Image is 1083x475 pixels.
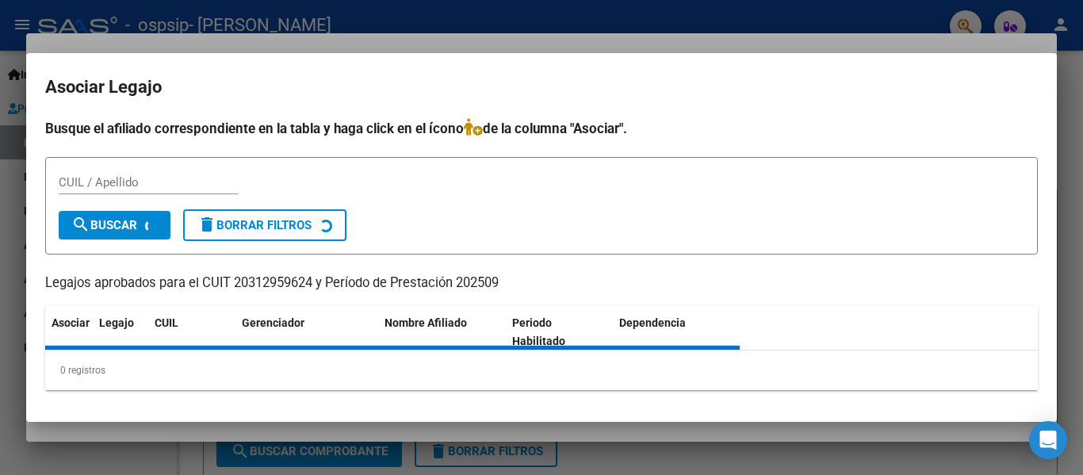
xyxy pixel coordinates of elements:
datatable-header-cell: Asociar [45,306,93,358]
button: Borrar Filtros [183,209,346,241]
span: Dependencia [619,316,686,329]
datatable-header-cell: Periodo Habilitado [506,306,613,358]
button: Buscar [59,211,170,239]
p: Legajos aprobados para el CUIT 20312959624 y Período de Prestación 202509 [45,274,1038,293]
datatable-header-cell: CUIL [148,306,235,358]
div: 0 registros [45,351,1038,390]
mat-icon: search [71,215,90,234]
h4: Busque el afiliado correspondiente en la tabla y haga click en el ícono de la columna "Asociar". [45,118,1038,139]
mat-icon: delete [197,215,216,234]
span: CUIL [155,316,178,329]
datatable-header-cell: Legajo [93,306,148,358]
span: Gerenciador [242,316,304,329]
datatable-header-cell: Dependencia [613,306,740,358]
span: Legajo [99,316,134,329]
span: Borrar Filtros [197,218,312,232]
h2: Asociar Legajo [45,72,1038,102]
datatable-header-cell: Nombre Afiliado [378,306,506,358]
span: Buscar [71,218,137,232]
div: Open Intercom Messenger [1029,421,1067,459]
datatable-header-cell: Gerenciador [235,306,378,358]
span: Periodo Habilitado [512,316,565,347]
span: Asociar [52,316,90,329]
span: Nombre Afiliado [385,316,467,329]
